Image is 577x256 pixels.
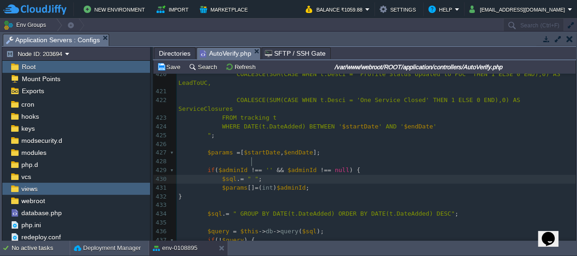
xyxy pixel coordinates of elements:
[208,132,211,139] span: "
[20,173,33,181] a: vcs
[208,149,233,156] span: $params
[280,149,284,156] span: ,
[20,100,36,109] a: cron
[74,243,141,253] button: Deployment Manager
[335,166,349,173] span: null
[240,210,455,217] span: GROUP BY DATE(t.DateAdded) ORDER BY DATE(t.DateAdded) DESC"
[262,184,273,191] span: int
[215,166,218,173] span: (
[225,63,258,71] button: Refresh
[20,197,46,205] a: webroot
[455,210,459,217] span: ;
[153,114,168,122] div: 423
[153,243,197,253] button: env-0108895
[244,149,280,156] span: $startDate
[280,228,298,235] span: query
[251,166,262,173] span: !==
[233,210,236,217] span: "
[20,87,46,95] a: Exports
[288,166,317,173] span: $adminId
[157,63,183,71] button: Save
[433,123,437,130] span: '
[20,75,62,83] a: Mount Points
[178,193,182,200] span: }
[233,228,236,235] span: =
[240,228,258,235] span: $this
[248,175,251,182] span: "
[211,132,215,139] span: ;
[222,114,276,121] span: FROM tracking t
[273,184,277,191] span: )
[248,184,255,191] span: []
[200,48,251,59] span: AutoVerify.php
[20,63,37,71] a: Root
[20,233,62,241] a: redeploy.conf
[378,123,404,130] span: ' AND '
[153,140,168,149] div: 426
[153,96,168,105] div: 422
[244,237,255,243] span: ) {
[306,4,365,15] button: Balance ₹1059.88
[189,63,220,71] button: Search
[20,124,36,133] a: keys
[313,149,321,156] span: ];
[208,166,215,173] span: if
[153,70,168,79] div: 420
[265,48,326,59] span: SFTP / SSH Gate
[258,184,262,191] span: (
[266,228,273,235] span: db
[20,160,39,169] a: php.d
[20,185,39,193] a: views
[276,166,284,173] span: &&
[153,210,168,218] div: 434
[153,87,168,96] div: 421
[342,123,378,130] span: $startDate
[316,228,324,235] span: );
[428,4,455,15] button: Help
[153,122,168,131] div: 424
[258,175,262,182] span: ;
[222,237,244,243] span: $query
[197,47,261,59] li: /var/www/webroot/ROOT/application/controllers/AutoVerify.php
[226,210,229,217] span: =
[208,237,215,243] span: if
[84,4,148,15] button: New Environment
[302,228,316,235] span: $sql
[218,237,222,243] span: !
[222,123,342,130] span: WHERE DATE(t.DateAdded) BETWEEN '
[222,175,236,182] span: $sql
[20,209,63,217] a: database.php
[153,166,168,175] div: 429
[12,241,70,256] div: No active tasks
[218,166,248,173] span: $adminId
[3,4,66,15] img: CloudJiffy
[273,228,281,235] span: ->
[153,148,168,157] div: 427
[298,228,302,235] span: (
[153,227,168,236] div: 436
[153,175,168,184] div: 430
[20,136,64,145] a: modsecurity.d
[3,19,49,32] button: Env Groups
[222,184,248,191] span: $params
[153,218,168,227] div: 435
[157,4,191,15] button: Import
[153,236,168,245] div: 437
[6,50,65,58] button: Node ID: 203694
[20,112,40,121] a: hooks
[159,48,190,59] span: Directories
[6,34,100,46] span: Application Servers : Configs
[20,221,42,229] span: php.ini
[208,210,222,217] span: $sql
[276,184,306,191] span: $adminId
